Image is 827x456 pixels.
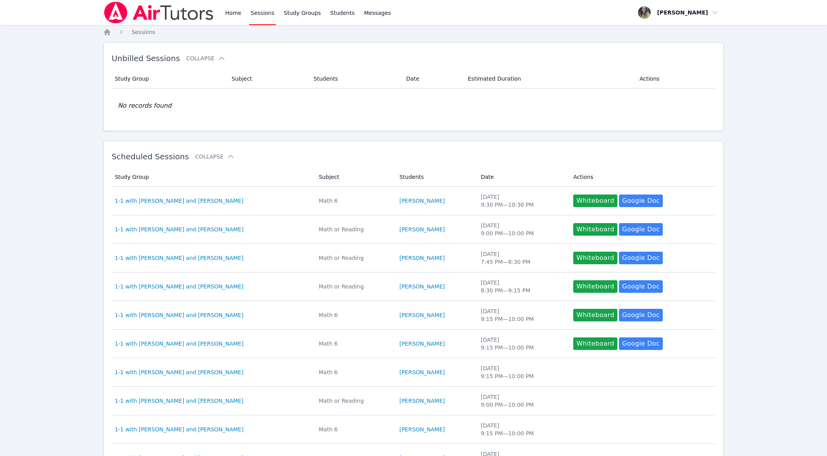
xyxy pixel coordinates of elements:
a: 1-1 with [PERSON_NAME] and [PERSON_NAME] [115,197,243,205]
a: 1-1 with [PERSON_NAME] and [PERSON_NAME] [115,311,243,319]
th: Students [309,69,402,88]
button: Whiteboard [573,280,617,293]
td: No records found [111,88,715,123]
span: Sessions [131,29,155,35]
a: [PERSON_NAME] [399,283,445,290]
a: Google Doc [619,223,663,236]
th: Students [395,168,476,187]
div: Math 6 [319,368,390,376]
span: Unbilled Sessions [111,54,180,63]
a: Google Doc [619,195,663,207]
div: [DATE] 9:15 PM — 10:00 PM [481,307,564,323]
th: Date [402,69,463,88]
a: Google Doc [619,252,663,264]
button: Collapse [186,54,225,62]
tr: 1-1 with [PERSON_NAME] and [PERSON_NAME]Math or Reading[PERSON_NAME][DATE]9:00 PM—10:00 PMWhitebo... [111,215,715,244]
th: Actions [569,168,715,187]
a: 1-1 with [PERSON_NAME] and [PERSON_NAME] [115,397,243,405]
div: [DATE] 9:15 PM — 10:00 PM [481,364,564,380]
div: [DATE] 9:15 PM — 10:00 PM [481,336,564,351]
a: 1-1 with [PERSON_NAME] and [PERSON_NAME] [115,425,243,433]
button: Whiteboard [573,309,617,321]
a: [PERSON_NAME] [399,225,445,233]
th: Actions [635,69,715,88]
tr: 1-1 with [PERSON_NAME] and [PERSON_NAME]Math 6[PERSON_NAME][DATE]9:15 PM—10:00 PMWhiteboardGoogle... [111,330,715,358]
a: [PERSON_NAME] [399,397,445,405]
a: 1-1 with [PERSON_NAME] and [PERSON_NAME] [115,340,243,348]
tr: 1-1 with [PERSON_NAME] and [PERSON_NAME]Math 6[PERSON_NAME][DATE]9:30 PM—10:30 PMWhiteboardGoogle... [111,187,715,215]
a: Sessions [131,28,155,36]
div: [DATE] 9:15 PM — 10:00 PM [481,422,564,437]
tr: 1-1 with [PERSON_NAME] and [PERSON_NAME]Math 6[PERSON_NAME][DATE]9:15 PM—10:00 PM [111,358,715,387]
img: Air Tutors [103,2,214,23]
div: Math or Reading [319,254,390,262]
a: [PERSON_NAME] [399,340,445,348]
a: [PERSON_NAME] [399,197,445,205]
th: Date [476,168,569,187]
a: Google Doc [619,337,663,350]
span: Messages [364,9,391,17]
tr: 1-1 with [PERSON_NAME] and [PERSON_NAME]Math 6[PERSON_NAME][DATE]9:15 PM—10:00 PM [111,415,715,444]
div: Math 6 [319,340,390,348]
a: [PERSON_NAME] [399,254,445,262]
a: 1-1 with [PERSON_NAME] and [PERSON_NAME] [115,283,243,290]
button: Whiteboard [573,252,617,264]
a: Google Doc [619,309,663,321]
tr: 1-1 with [PERSON_NAME] and [PERSON_NAME]Math 6[PERSON_NAME][DATE]9:15 PM—10:00 PMWhiteboardGoogle... [111,301,715,330]
th: Study Group [111,69,227,88]
button: Whiteboard [573,195,617,207]
div: Math or Reading [319,283,390,290]
div: Math 6 [319,197,390,205]
a: [PERSON_NAME] [399,311,445,319]
a: Google Doc [619,280,663,293]
a: 1-1 with [PERSON_NAME] and [PERSON_NAME] [115,254,243,262]
th: Estimated Duration [463,69,635,88]
div: [DATE] 7:45 PM — 8:30 PM [481,250,564,266]
div: [DATE] 9:00 PM — 10:00 PM [481,222,564,237]
tr: 1-1 with [PERSON_NAME] and [PERSON_NAME]Math or Reading[PERSON_NAME][DATE]7:45 PM—8:30 PMWhiteboa... [111,244,715,272]
tr: 1-1 with [PERSON_NAME] and [PERSON_NAME]Math or Reading[PERSON_NAME][DATE]9:00 PM—10:00 PM [111,387,715,415]
div: Math 6 [319,425,390,433]
div: [DATE] 9:00 PM — 10:00 PM [481,393,564,409]
th: Subject [314,168,395,187]
a: [PERSON_NAME] [399,368,445,376]
a: 1-1 with [PERSON_NAME] and [PERSON_NAME] [115,368,243,376]
div: Math or Reading [319,225,390,233]
button: Collapse [195,153,234,160]
div: Math or Reading [319,397,390,405]
tr: 1-1 with [PERSON_NAME] and [PERSON_NAME]Math or Reading[PERSON_NAME][DATE]8:30 PM—9:15 PMWhiteboa... [111,272,715,301]
div: [DATE] 8:30 PM — 9:15 PM [481,279,564,294]
button: Whiteboard [573,337,617,350]
div: [DATE] 9:30 PM — 10:30 PM [481,193,564,209]
nav: Breadcrumb [103,28,723,36]
div: Math 6 [319,311,390,319]
span: Scheduled Sessions [111,152,189,161]
a: 1-1 with [PERSON_NAME] and [PERSON_NAME] [115,225,243,233]
th: Study Group [111,168,314,187]
a: [PERSON_NAME] [399,425,445,433]
button: Whiteboard [573,223,617,236]
th: Subject [227,69,309,88]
